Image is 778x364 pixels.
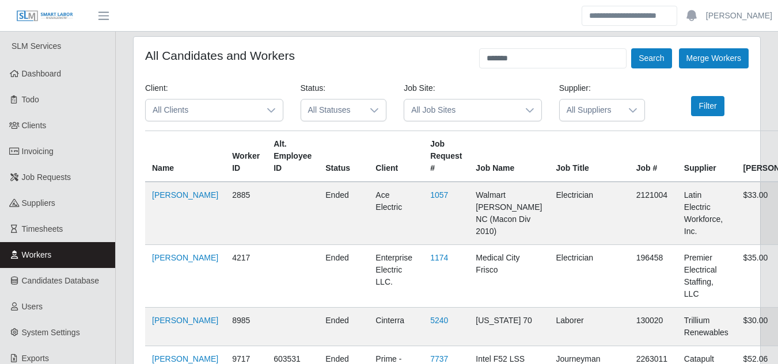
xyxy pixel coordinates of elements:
[22,95,39,104] span: Todo
[582,6,677,26] input: Search
[301,82,326,94] label: Status:
[152,253,218,262] a: [PERSON_NAME]
[631,48,671,68] button: Search
[318,182,369,245] td: ended
[369,182,423,245] td: Ace Electric
[225,131,267,182] th: Worker ID
[629,131,677,182] th: Job #
[22,224,63,233] span: Timesheets
[22,250,52,259] span: Workers
[469,308,549,346] td: [US_STATE] 70
[706,10,772,22] a: [PERSON_NAME]
[22,121,47,130] span: Clients
[318,308,369,346] td: ended
[677,308,737,346] td: Trillium Renewables
[267,131,318,182] th: Alt. Employee ID
[549,182,629,245] td: Electrician
[22,276,100,285] span: Candidates Database
[22,328,80,337] span: System Settings
[677,131,737,182] th: Supplier
[549,131,629,182] th: Job Title
[152,354,218,363] a: [PERSON_NAME]
[430,354,448,363] a: 7737
[430,190,448,200] a: 1057
[22,354,49,363] span: Exports
[679,48,749,68] button: Merge Workers
[369,245,423,308] td: Enterprise Electric LLC.
[22,173,71,182] span: Job Requests
[549,245,629,308] td: Electrician
[12,41,61,51] span: SLM Services
[318,245,369,308] td: ended
[677,182,737,245] td: Latin Electric Workforce, Inc.
[469,182,549,245] td: Walmart [PERSON_NAME] NC (Macon Div 2010)
[22,198,55,208] span: Suppliers
[404,82,435,94] label: Job Site:
[430,253,448,262] a: 1174
[146,99,260,121] span: All Clients
[16,10,74,22] img: SLM Logo
[469,131,549,182] th: Job Name
[559,82,591,94] label: Supplier:
[423,131,469,182] th: Job Request #
[301,99,363,121] span: All Statuses
[152,316,218,325] a: [PERSON_NAME]
[560,99,622,121] span: All Suppliers
[629,182,677,245] td: 2121004
[549,308,629,346] td: Laborer
[404,99,518,121] span: All Job Sites
[145,131,225,182] th: Name
[629,245,677,308] td: 196458
[629,308,677,346] td: 130020
[677,245,737,308] td: Premier Electrical Staffing, LLC
[318,131,369,182] th: Status
[691,96,724,116] button: Filter
[22,302,43,311] span: Users
[145,48,295,63] h4: All Candidates and Workers
[430,316,448,325] a: 5240
[225,245,267,308] td: 4217
[152,190,218,200] a: [PERSON_NAME]
[369,131,423,182] th: Client
[22,69,62,78] span: Dashboard
[469,245,549,308] td: Medical City Frisco
[225,308,267,346] td: 8985
[145,82,168,94] label: Client:
[22,147,54,156] span: Invoicing
[369,308,423,346] td: Cinterra
[225,182,267,245] td: 2885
